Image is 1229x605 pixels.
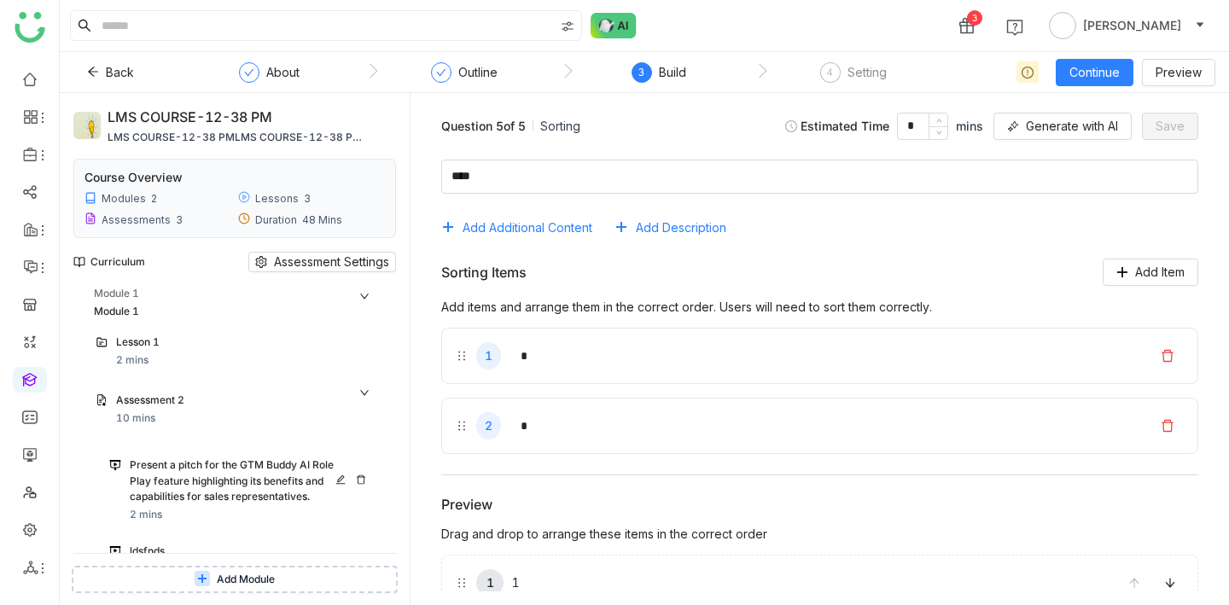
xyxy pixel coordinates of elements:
[94,286,383,302] div: Module 1
[109,459,121,471] img: pitch.svg
[1049,12,1076,39] img: avatar
[1142,59,1215,86] button: Preview
[116,393,342,409] div: Assessment 2
[116,334,342,351] div: Lesson 1
[1069,63,1120,82] span: Continue
[72,566,398,593] button: Add Module
[96,394,108,406] img: assessment.svg
[73,255,145,268] div: Curriculum
[176,213,183,226] div: 3
[441,300,1198,314] div: Add items and arrange them in the correct order. Users will need to sort them correctly.
[274,253,389,271] span: Assessment Settings
[109,545,121,557] img: pitch.svg
[458,62,498,83] div: Outline
[1046,12,1209,39] button: [PERSON_NAME]
[73,59,148,86] button: Back
[441,264,527,281] div: Sorting Items
[130,544,344,560] div: ldsfnds
[130,507,162,523] div: 2 mins
[561,20,574,33] img: search-type.svg
[1156,63,1202,82] span: Preview
[73,286,383,322] div: Module 1Module 1
[463,218,592,237] span: Add Additional Content
[302,213,342,226] div: 48 Mins
[476,569,504,596] div: 1
[967,10,982,26] div: 3
[151,192,157,205] div: 2
[116,352,149,369] div: 2 mins
[255,192,299,205] div: Lessons
[476,342,501,369] div: 1
[15,12,45,43] img: logo
[632,62,686,93] div: 3Build
[827,66,833,79] span: 4
[638,66,644,79] span: 3
[1083,16,1181,35] span: [PERSON_NAME]
[1103,259,1198,286] button: Add Item
[217,572,275,588] span: Add Module
[102,192,146,205] div: Modules
[102,213,171,226] div: Assessments
[785,113,983,140] div: Estimated Time
[84,170,183,184] div: Course Overview
[441,526,1198,541] div: Drag and drop to arrange these items in the correct order
[441,214,606,241] button: Add Additional Content
[130,457,344,505] div: Present a pitch for the GTM Buddy AI Role Play feature highlighting its benefits and capabilities...
[659,62,686,83] div: Build
[1135,263,1185,282] span: Add Item
[614,214,740,241] button: Add Description
[85,382,383,437] div: Assessment 210 mins
[441,117,526,135] div: Question 5 of 5
[94,304,348,320] div: Module 1
[540,117,580,135] div: Sorting
[255,213,297,226] div: Duration
[431,62,498,93] div: Outline
[239,62,300,93] div: About
[108,107,362,129] div: LMS COURSE-12-38 PM
[266,62,300,83] div: About
[820,62,887,93] div: 4Setting
[636,218,726,237] span: Add Description
[96,336,108,348] img: lms-folder.svg
[108,129,362,145] div: LMS COURSE-12-38 PMLMS COURSE-12-38 PMLMS COURSE-12-38 PM
[476,412,501,439] div: 2
[441,496,492,513] div: Preview
[304,192,311,205] div: 3
[248,252,396,272] button: Assessment Settings
[993,113,1132,140] button: Generate with AI
[1142,113,1198,140] button: Save
[512,575,520,590] div: 1
[1006,19,1023,36] img: help.svg
[106,63,134,82] span: Back
[1026,117,1118,136] span: Generate with AI
[956,117,983,136] span: mins
[1056,59,1133,86] button: Continue
[116,410,155,427] div: 10 mins
[847,62,887,83] div: Setting
[591,13,637,38] img: ask-buddy-normal.svg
